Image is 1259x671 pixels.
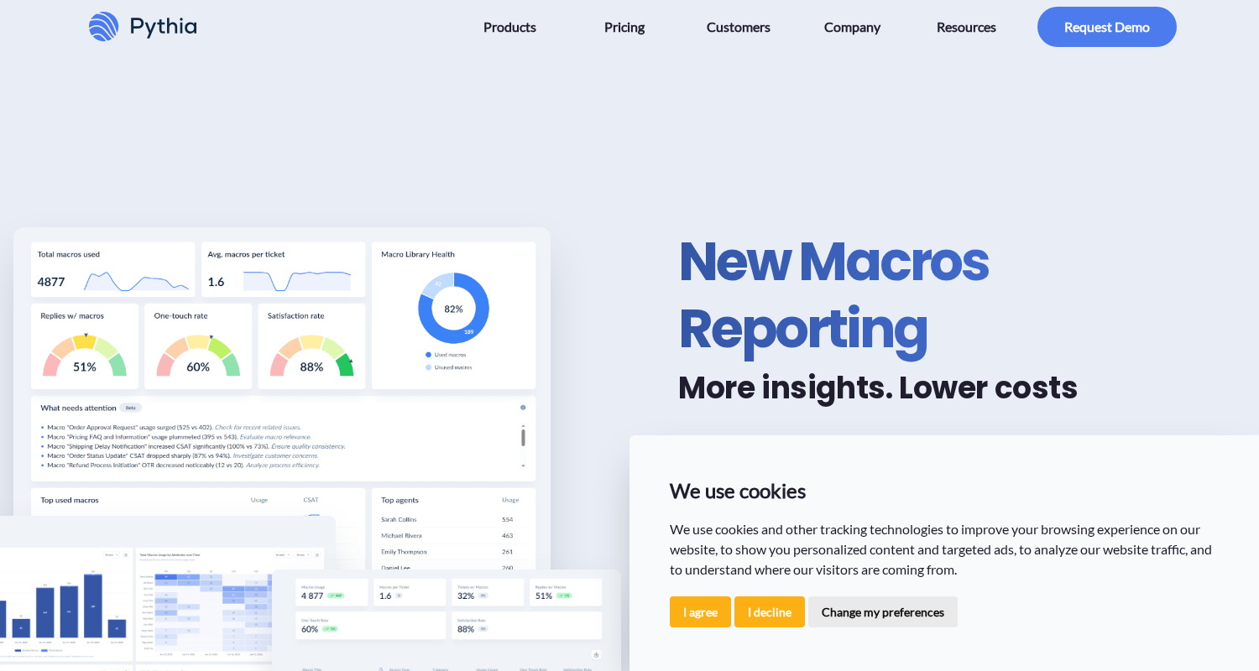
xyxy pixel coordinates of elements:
h2: More insights. Lower costs [678,369,1246,407]
span: Customers [707,13,771,40]
span: Products [483,13,536,40]
button: I decline [734,596,805,627]
img: Macros Reporting [13,227,551,630]
span: Resources [937,13,996,40]
p: We use cookies and other tracking technologies to improve your browsing experience on our website... [670,519,1219,580]
span: Pricing [604,13,645,40]
span: Company [824,13,880,40]
h1: New Macros Reporting [678,228,1246,362]
button: I agree [670,596,731,627]
button: Change my preferences [808,596,958,627]
p: Our updated Macros Reporting for Zendesk is now available. Install now for free. [678,427,1073,487]
p: We use cookies [670,476,1219,506]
